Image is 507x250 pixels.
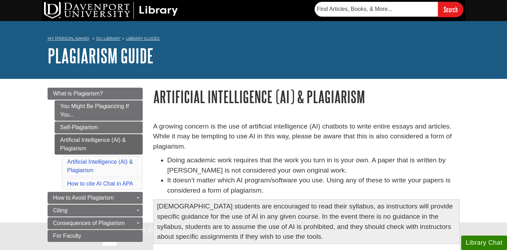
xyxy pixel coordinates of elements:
img: DU Library [44,2,178,19]
a: Library Guides [126,36,160,41]
form: Searches DU Library's articles, books, and more [315,2,463,17]
div: Guide Page Menu [48,88,143,242]
a: Citing [48,205,143,217]
span: Consequences of Plagiarism [53,220,125,226]
a: How to cite AI Chat in APA [67,181,133,187]
input: Search [438,2,463,17]
nav: breadcrumb [48,34,460,45]
a: How to Avoid Plagiarism [48,192,143,204]
a: Consequences of Plagiarism [48,217,143,229]
a: Artificial Intelligence (AI) & Plagiarism [67,159,133,173]
li: It doesn’t matter which AI program/software you use. Using any of these to write your papers is c... [167,175,460,196]
a: DU Library [96,36,120,41]
li: Doing academic work requires that the work you turn in is your own. A paper that is written by [P... [167,155,460,176]
a: What is Plagiarism? [48,88,143,100]
span: What is Plagiarism? [53,90,103,96]
p: A growing concern is the use of artificial intelligence (AI) chatbots to write entire essays and ... [153,121,460,152]
button: Library Chat [461,236,507,250]
a: Artificial Intelligence (AI) & Plagiarism [55,134,143,155]
a: For Faculty [48,230,143,242]
a: Plagiarism Guide [48,45,154,67]
input: Find Articles, Books, & More... [315,2,438,17]
span: For Faculty [53,233,81,239]
a: You Might Be Plagiarizing If You... [55,100,143,121]
a: My [PERSON_NAME] [48,36,89,42]
h1: Artificial Intelligence (AI) & Plagiarism [153,88,460,106]
div: [DEMOGRAPHIC_DATA] students are encouraged to read their syllabus, as instructors will provide sp... [153,199,460,244]
span: How to Avoid Plagiarism [53,195,114,201]
a: Self-Plagiarism [55,121,143,133]
span: Citing [53,207,68,213]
